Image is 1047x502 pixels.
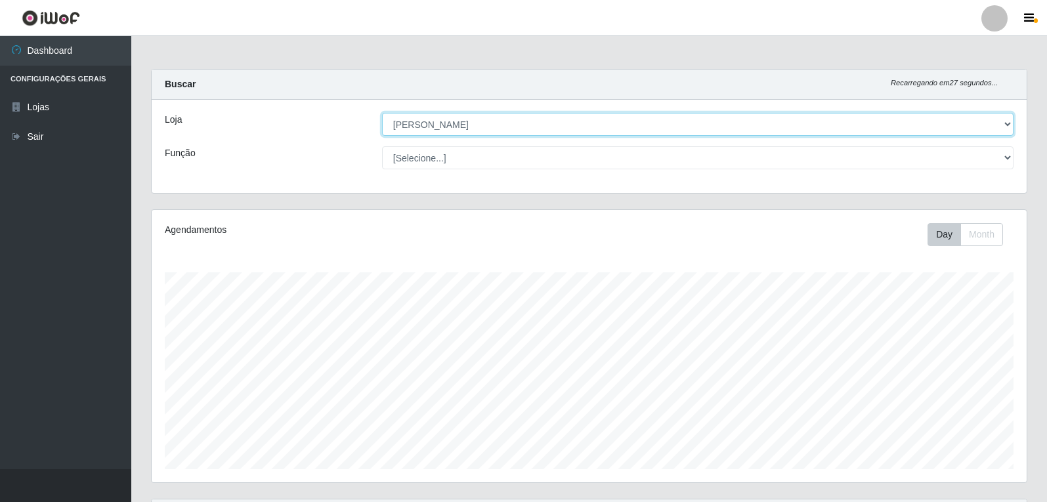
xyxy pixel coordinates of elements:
button: Day [928,223,961,246]
i: Recarregando em 27 segundos... [891,79,998,87]
div: First group [928,223,1003,246]
label: Loja [165,113,182,127]
button: Month [960,223,1003,246]
img: CoreUI Logo [22,10,80,26]
div: Toolbar with button groups [928,223,1014,246]
label: Função [165,146,196,160]
strong: Buscar [165,79,196,89]
div: Agendamentos [165,223,507,237]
